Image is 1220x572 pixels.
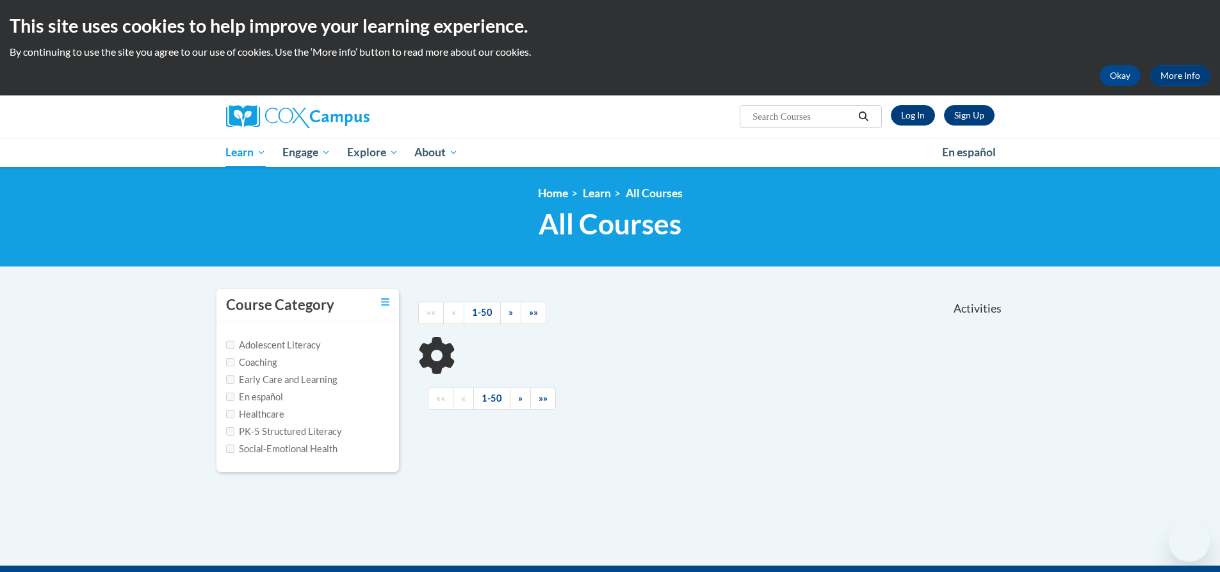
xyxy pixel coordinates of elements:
a: Log In [891,105,935,126]
button: Search [854,109,873,124]
span: »» [539,393,548,404]
span: About [414,145,458,160]
a: Learn [218,138,275,167]
a: Next [500,302,521,324]
span: « [461,393,466,404]
a: 1-50 [473,388,510,410]
a: Begining [428,388,453,410]
a: All Courses [626,186,683,200]
h2: This site uses cookies to help improve your learning experience. [10,13,1210,38]
a: Previous [453,388,474,410]
label: En español [226,390,283,404]
a: Begining [418,302,444,324]
span: «« [436,393,445,404]
a: End [530,388,556,410]
span: » [518,393,523,404]
button: Okay [1100,65,1141,86]
img: Cox Campus [226,105,370,128]
a: En español [934,139,1004,166]
a: Register [944,105,995,126]
input: Checkbox for Options [226,410,234,418]
a: Previous [443,302,464,324]
span: Engage [282,145,330,160]
span: « [451,307,456,318]
label: PK-5 Structured Literacy [226,425,342,439]
span: Explore [347,145,398,160]
label: Adolescent Literacy [226,338,321,352]
span: Activities [954,302,1002,316]
a: Cox Campus [226,105,469,128]
a: More Info [1150,65,1210,86]
input: Checkbox for Options [226,393,234,401]
input: Search Courses [751,109,854,124]
label: Healthcare [226,407,284,421]
a: Next [510,388,531,410]
label: Coaching [226,355,277,370]
a: Home [538,186,568,200]
input: Checkbox for Options [226,445,234,453]
span: All Courses [539,207,681,241]
a: Explore [339,138,407,167]
a: Learn [583,186,611,200]
h3: Course Category [226,295,334,315]
input: Checkbox for Options [226,358,234,366]
span: » [508,307,513,318]
span: En español [942,145,996,159]
iframe: Button to launch messaging window [1169,521,1210,562]
span: Learn [225,145,266,160]
a: About [406,138,466,167]
input: Checkbox for Options [226,375,234,384]
a: Engage [274,138,339,167]
label: Early Care and Learning [226,373,337,387]
label: Social-Emotional Health [226,442,338,456]
input: Checkbox for Options [226,341,234,349]
a: End [521,302,546,324]
span: »» [529,307,538,318]
p: By continuing to use the site you agree to our use of cookies. Use the ‘More info’ button to read... [10,45,1210,59]
a: Toggle collapse [381,295,389,309]
span: «« [427,307,435,318]
a: 1-50 [464,302,501,324]
input: Checkbox for Options [226,427,234,436]
div: Main menu [207,138,1014,167]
